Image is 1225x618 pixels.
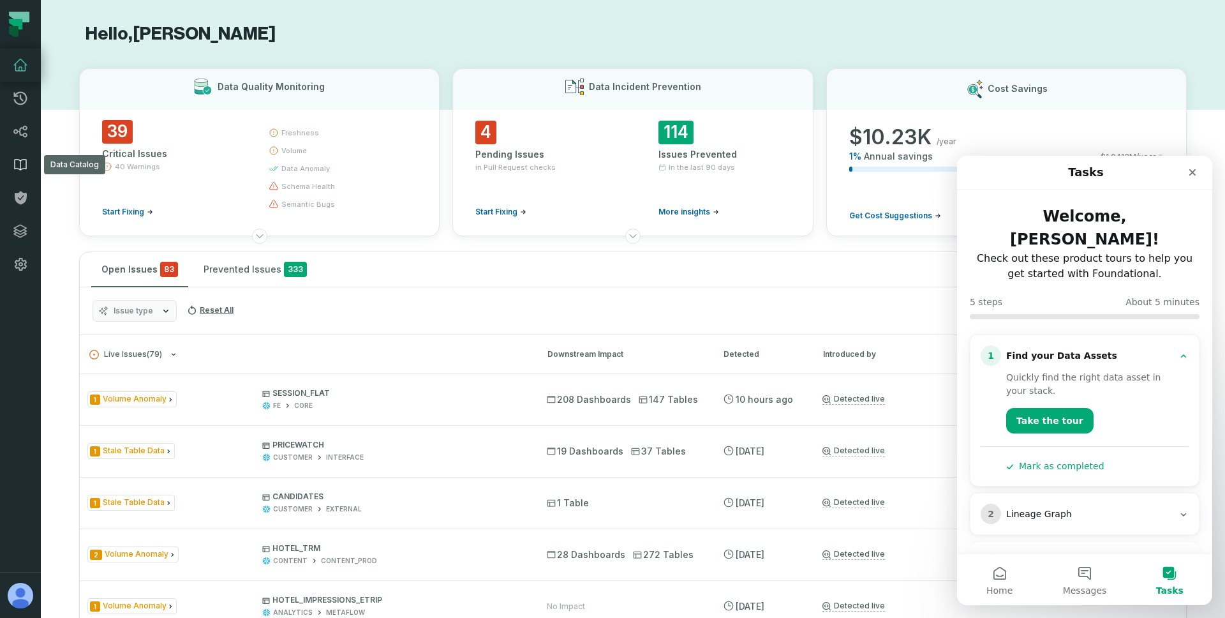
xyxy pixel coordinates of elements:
[475,121,496,144] span: 4
[90,498,100,508] span: Severity
[475,148,607,161] div: Pending Issues
[547,349,701,360] div: Downstream Impact
[87,546,179,562] span: Issue Type
[736,394,793,405] relative-time: Aug 25, 2025, 2:26 AM GMT+2
[114,306,153,316] span: Issue type
[102,147,246,160] div: Critical Issues
[475,207,517,217] span: Start Fixing
[284,262,307,277] span: 333
[90,601,100,612] span: Severity
[547,445,623,458] span: 19 Dashboards
[826,68,1187,236] button: Cost Savings$10.23K/year1%Annual savings$1.0413M/yearGet Cost Suggestions
[957,156,1212,605] iframe: Intercom live chat
[44,155,105,174] div: Data Catalog
[87,443,175,459] span: Issue Type
[262,440,524,450] p: PRICEWATCH
[218,80,325,93] h3: Data Quality Monitoring
[90,446,100,456] span: Severity
[90,395,100,405] span: Severity
[589,80,701,93] h3: Data Incident Prevention
[273,504,313,514] div: CUSTOMER
[87,391,177,407] span: Issue Type
[79,23,1187,45] h1: Hello, [PERSON_NAME]
[262,543,524,554] p: HOTEL_TRM
[281,163,330,174] span: data anomaly
[321,556,377,566] div: CONTENT_PROD
[822,549,885,560] a: Detected live
[988,82,1048,95] h3: Cost Savings
[273,608,313,617] div: ANALYTICS
[281,128,319,138] span: freshness
[322,264,1175,275] div: Show Muted
[822,446,885,456] a: Detected live
[937,137,956,147] span: /year
[90,550,102,560] span: Severity
[102,207,153,217] a: Start Fixing
[102,120,133,144] span: 39
[182,300,239,320] button: Reset All
[849,124,932,150] span: $ 10.23K
[87,598,177,614] span: Issue Type
[160,262,178,277] span: critical issues and errors combined
[281,199,335,209] span: semantic bugs
[326,453,364,462] div: INTERFACE
[631,445,686,458] span: 37 Tables
[822,394,885,405] a: Detected live
[281,181,335,192] span: schema health
[736,549,764,560] relative-time: Aug 22, 2025, 2:28 PM GMT+2
[1101,152,1156,162] span: $ 1.0413M /year
[849,211,941,221] a: Get Cost Suggestions
[193,252,317,287] button: Prevented Issues
[475,207,526,217] a: Start Fixing
[326,608,365,617] div: METAFLOW
[547,601,585,612] div: No Impact
[823,349,1177,360] div: Introduced by
[91,252,188,287] button: Open Issues
[736,601,764,612] relative-time: Aug 21, 2025, 11:28 PM GMT+2
[452,68,813,236] button: Data Incident Prevention4Pending Issuesin Pull Request checksStart Fixing114Issues PreventedIn th...
[547,548,625,561] span: 28 Dashboards
[849,211,932,221] span: Get Cost Suggestions
[849,150,861,163] span: 1 %
[547,393,631,406] span: 208 Dashboards
[93,300,177,322] button: Issue type
[658,207,710,217] span: More insights
[89,350,162,359] span: Live Issues ( 79 )
[273,453,313,462] div: CUSTOMER
[262,388,524,398] p: SESSION_FLAT
[736,446,764,456] relative-time: Aug 23, 2025, 5:25 PM GMT+2
[326,504,362,514] div: EXTERNAL
[669,162,735,172] span: In the last 90 days
[547,497,589,509] span: 1 Table
[294,401,313,411] div: CORE
[89,350,524,359] button: Live Issues(79)
[102,207,144,217] span: Start Fixing
[658,207,719,217] a: More insights
[658,121,694,144] span: 114
[262,492,524,502] p: CANDIDATES
[822,497,885,508] a: Detected live
[822,601,885,612] a: Detected live
[475,162,556,172] span: in Pull Request checks
[79,68,440,236] button: Data Quality Monitoring39Critical Issues40 WarningsStart Fixingfreshnessvolumedata anomalyschema ...
[273,401,281,411] div: FE
[658,148,791,161] div: Issues Prevented
[724,349,800,360] div: Detected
